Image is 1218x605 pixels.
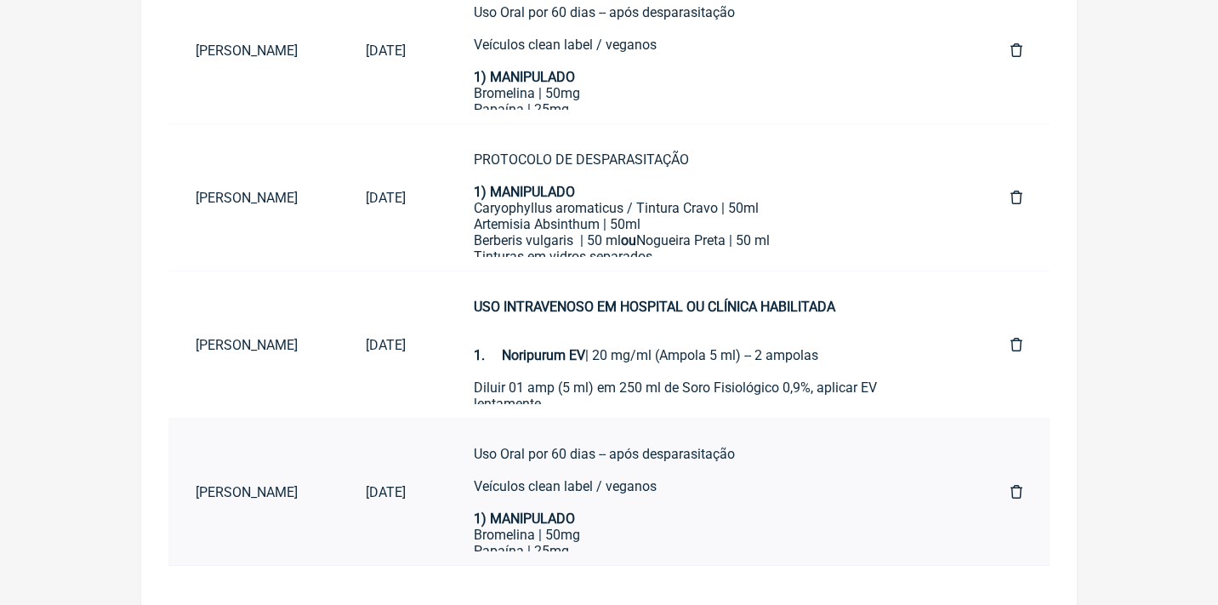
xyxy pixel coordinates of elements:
a: PROTOCOLO DE DESPARASITAÇÃO1) MANIPULADOCaryophyllus aromaticus / Tintura Cravo | 50mlArtemisia A... [447,138,970,257]
strong: 1) MANIPULADO [474,511,575,527]
div: Uso Oral por 60 dias -- após desparasitação Veículos clean label / veganos [474,446,942,527]
div: PROTOCOLO DE DESPARASITAÇÃO [474,151,942,200]
div: Bromelina | 50mg [474,527,942,543]
div: Artemisia Absinthum | 50ml [474,216,942,232]
a: [DATE] [339,176,433,220]
div: Tinturas em vidros separados [474,248,942,265]
strong: 1) MANIPULADO [474,184,575,200]
div: Papaína | 25mg [474,101,942,117]
a: [DATE] [339,471,433,514]
div: Uso Oral por 60 dias -- após desparasitação Veículos clean label / veganos [474,4,942,85]
a: [DATE] [339,29,433,72]
strong: USO INTRAVENOSO EM HOSPITAL OU CLÍNICA HABILITADA 1. [474,299,835,363]
a: [DATE] [339,323,433,367]
a: [PERSON_NAME] [168,29,339,72]
div: Bromelina | 50mg [474,85,942,101]
strong: 1) MANIPULADO [474,69,575,85]
a: USO INTRAVENOSO EM HOSPITAL OU CLÍNICA HABILITADA1. Noripurum EV| 20 mg/ml (Ampola 5 ml) -- 2 amp... [447,285,970,404]
a: [PERSON_NAME] [168,471,339,514]
strong: Noripurum EV [502,347,585,363]
a: [PERSON_NAME] [168,323,339,367]
div: | 20 mg/ml (Ampola 5 ml) -- 2 ampolas [474,299,942,363]
div: Papaína | 25mg [474,543,942,559]
div: Berberis vulgaris | 50 ml Nogueira Preta | 50 ml [474,232,942,248]
div: Caryophyllus aromaticus / Tintura Cravo | 50ml [474,200,942,216]
a: Uso Oral por 60 dias -- após desparasitaçãoVeículos clean label / veganos1) MANIPULADOBromelina |... [447,432,970,551]
strong: ou [621,232,636,248]
a: [PERSON_NAME] [168,176,339,220]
